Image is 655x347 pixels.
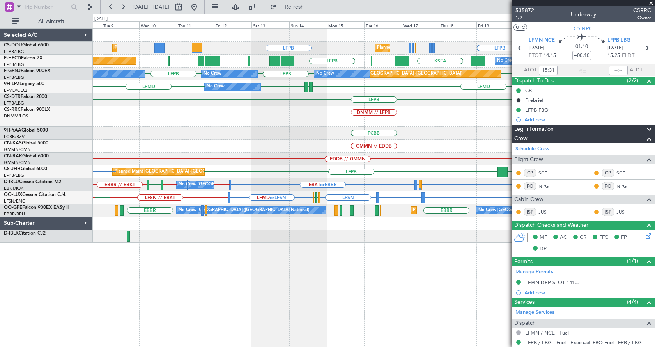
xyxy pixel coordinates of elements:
[20,19,82,24] span: All Aircraft
[4,75,24,80] a: LFPB/LBG
[607,37,630,44] span: LFPB LBG
[540,245,547,253] span: DP
[514,155,543,164] span: Flight Crew
[402,21,439,28] div: Wed 17
[515,309,554,317] a: Manage Services
[525,107,549,113] div: LFPB FBO
[524,66,537,74] span: ATOT
[478,205,609,216] div: No Crew [GEOGRAPHIC_DATA] ([GEOGRAPHIC_DATA] National)
[4,160,31,165] a: GMMN/CMN
[622,52,634,60] span: ELDT
[289,21,327,28] div: Sun 14
[4,128,48,133] a: 9H-YAAGlobal 5000
[4,192,65,197] a: OO-LUXCessna Citation CJ4
[599,234,608,242] span: FFC
[4,141,48,146] a: CN-KASGlobal 5000
[364,21,402,28] div: Tue 16
[539,66,558,75] input: --:--
[179,205,309,216] div: No Crew [GEOGRAPHIC_DATA] ([GEOGRAPHIC_DATA] National)
[4,43,49,48] a: CS-DOUGlobal 6500
[574,25,593,33] span: CS-RRC
[177,21,214,28] div: Thu 11
[513,24,527,31] button: UTC
[4,154,49,158] a: CN-RAKGlobal 6000
[24,1,69,13] input: Trip Number
[524,182,536,190] div: FO
[497,55,515,67] div: No Crew
[525,329,569,336] a: LFMN / NCE - Fuel
[575,43,588,51] span: 01:10
[543,52,556,60] span: 14:15
[115,42,237,54] div: Planned Maint [GEOGRAPHIC_DATA] ([GEOGRAPHIC_DATA])
[514,195,543,204] span: Cabin Crew
[580,234,586,242] span: CR
[4,173,24,178] a: LFPB/LBG
[4,62,24,68] a: LFPB/LBG
[525,339,642,346] a: LFPB / LBG - Fuel - ExecuJet FBO Fuel LFPB / LBG
[616,208,634,215] a: JUS
[616,169,634,176] a: SCF
[4,167,21,171] span: CS-JHH
[529,37,555,44] span: LFMN NCE
[4,49,24,55] a: LFPB/LBG
[515,6,534,14] span: 535872
[621,234,627,242] span: FP
[266,1,313,13] button: Refresh
[179,179,309,190] div: No Crew [GEOGRAPHIC_DATA] ([GEOGRAPHIC_DATA] National)
[514,134,528,143] span: Crew
[214,21,251,28] div: Fri 12
[4,231,19,236] span: D-IBLK
[4,205,69,210] a: OO-GPEFalcon 900EX EASy II
[327,21,364,28] div: Mon 15
[514,77,554,85] span: Dispatch To-Dos
[529,52,542,60] span: ETOT
[4,94,21,99] span: CS-DTR
[525,279,580,286] div: LFMN DEP SLOT 1410z
[524,289,651,296] div: Add new
[439,21,476,28] div: Thu 18
[204,68,221,80] div: No Crew
[602,169,614,177] div: CP
[607,44,623,52] span: [DATE]
[4,113,28,119] a: DNMM/LOS
[4,82,19,86] span: 9H-LPZ
[525,87,532,94] div: CB
[251,21,289,28] div: Sat 13
[616,183,634,190] a: NPG
[514,298,535,307] span: Services
[4,69,21,73] span: F-GPNJ
[4,107,50,112] a: CS-RRCFalcon 900LX
[538,183,556,190] a: NPG
[515,14,534,21] span: 1/2
[4,198,25,204] a: LFSN/ENC
[633,6,651,14] span: CSRRC
[4,43,22,48] span: CS-DOU
[524,169,536,177] div: CP
[514,221,588,230] span: Dispatch Checks and Weather
[377,42,500,54] div: Planned Maint [GEOGRAPHIC_DATA] ([GEOGRAPHIC_DATA])
[514,319,536,328] span: Dispatch
[207,81,225,93] div: No Crew
[476,21,514,28] div: Fri 19
[4,185,23,191] a: EBKT/KJK
[514,125,554,134] span: Leg Information
[4,231,46,236] a: D-IBLKCitation CJ2
[571,11,596,19] div: Underway
[627,257,638,265] span: (1/1)
[540,234,547,242] span: MF
[9,15,85,28] button: All Aircraft
[560,234,567,242] span: AC
[413,205,554,216] div: Planned Maint [GEOGRAPHIC_DATA] ([GEOGRAPHIC_DATA] National)
[4,211,25,217] a: EBBR/BRU
[4,167,47,171] a: CS-JHHGlobal 6000
[630,66,643,74] span: ALDT
[4,94,47,99] a: CS-DTRFalcon 2000
[340,68,462,80] div: Planned Maint [GEOGRAPHIC_DATA] ([GEOGRAPHIC_DATA])
[139,21,177,28] div: Wed 10
[529,44,545,52] span: [DATE]
[4,192,22,197] span: OO-LUX
[4,180,61,184] a: D-IBLUCessna Citation M2
[538,169,556,176] a: SCF
[4,56,42,61] a: F-HECDFalcon 7X
[524,208,536,216] div: ISP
